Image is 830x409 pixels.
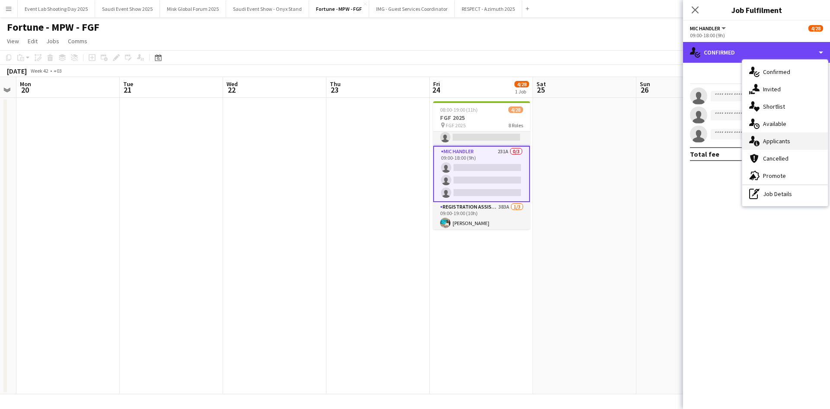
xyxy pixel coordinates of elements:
[18,0,95,17] button: Event Lab Shooting Day 2025
[227,80,238,88] span: Wed
[433,202,530,257] app-card-role: Registration Assistant383A1/309:00-19:00 (10h)[PERSON_NAME]
[433,114,530,122] h3: FGF 2025
[95,0,160,17] button: Saudi Event Show 2025
[54,68,62,74] div: +03
[763,120,786,128] span: Available
[20,80,31,88] span: Mon
[763,103,785,110] span: Shortlist
[690,25,727,32] button: Mic Handler
[369,0,455,17] button: IMG - Guest Services Coordinator
[535,85,546,95] span: 25
[160,0,226,17] button: Misk Global Forum 2025
[24,35,41,47] a: Edit
[226,0,309,17] button: Saudi Event Show - Onyx Stand
[433,80,440,88] span: Fri
[690,150,719,158] div: Total fee
[683,42,830,63] div: Confirmed
[29,68,50,74] span: Week 42
[43,35,63,47] a: Jobs
[46,37,59,45] span: Jobs
[123,80,133,88] span: Tue
[446,122,466,129] span: FGF 2025
[514,81,529,87] span: 4/28
[763,68,790,76] span: Confirmed
[7,21,99,34] h1: Fortune - MPW - FGF
[433,146,530,202] app-card-role: Mic Handler231A0/309:00-18:00 (9h)
[690,25,720,32] span: Mic Handler
[638,85,650,95] span: 26
[763,172,786,180] span: Promote
[225,85,238,95] span: 22
[309,0,369,17] button: Fortune - MPW - FGF
[7,67,27,75] div: [DATE]
[7,37,19,45] span: View
[742,185,828,203] div: Job Details
[515,88,529,95] div: 1 Job
[432,85,440,95] span: 24
[763,137,790,145] span: Applicants
[640,80,650,88] span: Sun
[329,85,341,95] span: 23
[68,37,87,45] span: Comms
[508,106,523,113] span: 4/28
[28,37,38,45] span: Edit
[455,0,522,17] button: RESPECT - Azimuth 2025
[64,35,91,47] a: Comms
[763,155,788,162] span: Cancelled
[440,106,478,113] span: 08:00-19:00 (11h)
[508,122,523,129] span: 8 Roles
[433,101,530,229] app-job-card: 08:00-19:00 (11h)4/28FGF 2025 FGF 20258 Roles Mic Handler231A0/309:00-18:00 (9h) Registration Ass...
[19,85,31,95] span: 20
[690,32,823,39] div: 09:00-18:00 (9h)
[3,35,22,47] a: View
[330,80,341,88] span: Thu
[763,85,781,93] span: Invited
[683,4,830,16] h3: Job Fulfilment
[808,25,823,32] span: 4/28
[122,85,133,95] span: 21
[536,80,546,88] span: Sat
